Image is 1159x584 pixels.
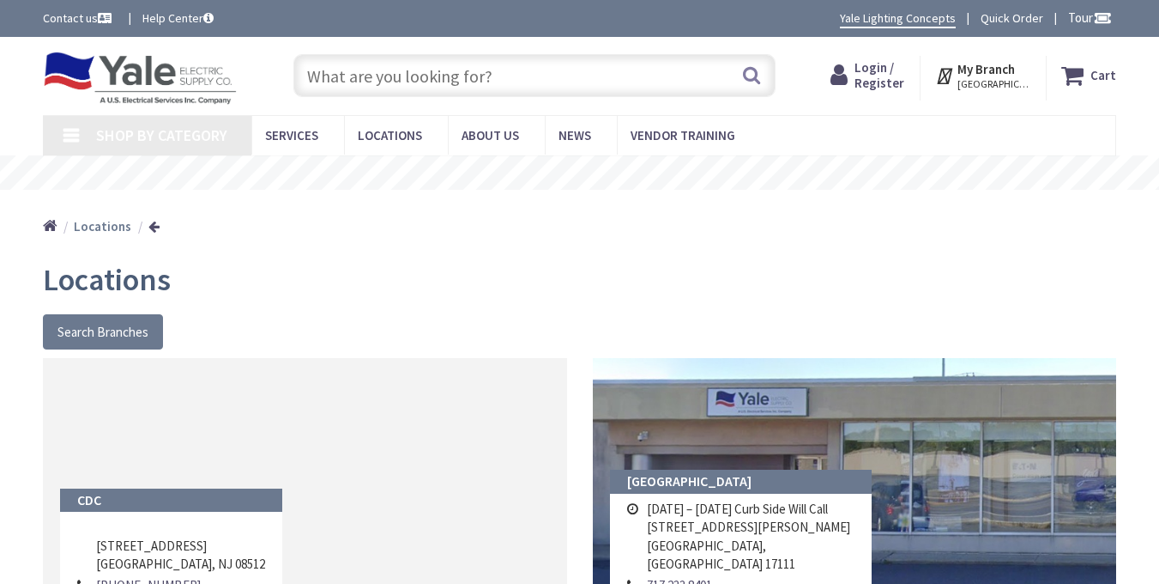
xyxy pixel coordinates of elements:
[92,516,269,575] td: [STREET_ADDRESS] [GEOGRAPHIC_DATA], NJ 08512
[558,127,591,143] span: News
[957,77,1030,91] span: [GEOGRAPHIC_DATA], [GEOGRAPHIC_DATA]
[830,60,904,91] a: Login / Register
[610,470,872,494] h4: [GEOGRAPHIC_DATA]
[142,9,214,27] a: Help Center
[981,9,1043,27] a: Quick Order
[462,127,519,143] span: About Us
[1061,60,1116,91] a: Cart
[358,127,422,143] span: Locations
[293,54,776,97] input: What are you looking for?
[643,498,859,575] td: [DATE] – [DATE] Curb Side Will Call [STREET_ADDRESS][PERSON_NAME] [GEOGRAPHIC_DATA], [GEOGRAPHIC_...
[840,9,956,28] a: Yale Lighting Concepts
[60,489,282,513] h4: CDC
[43,260,171,299] span: Locations
[43,9,115,27] a: Contact us
[854,59,904,91] span: Login / Register
[1068,9,1112,26] span: Tour
[935,60,1030,91] div: My Branch [GEOGRAPHIC_DATA], [GEOGRAPHIC_DATA]
[957,61,1015,77] strong: My Branch
[96,125,227,145] span: Shop By Category
[43,52,237,105] img: Yale Electric Supply Co.
[265,127,318,143] span: Services
[43,314,163,350] button: Search Branches
[631,127,735,143] span: Vendor Training
[1090,60,1116,91] strong: Cart
[74,218,131,234] strong: Locations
